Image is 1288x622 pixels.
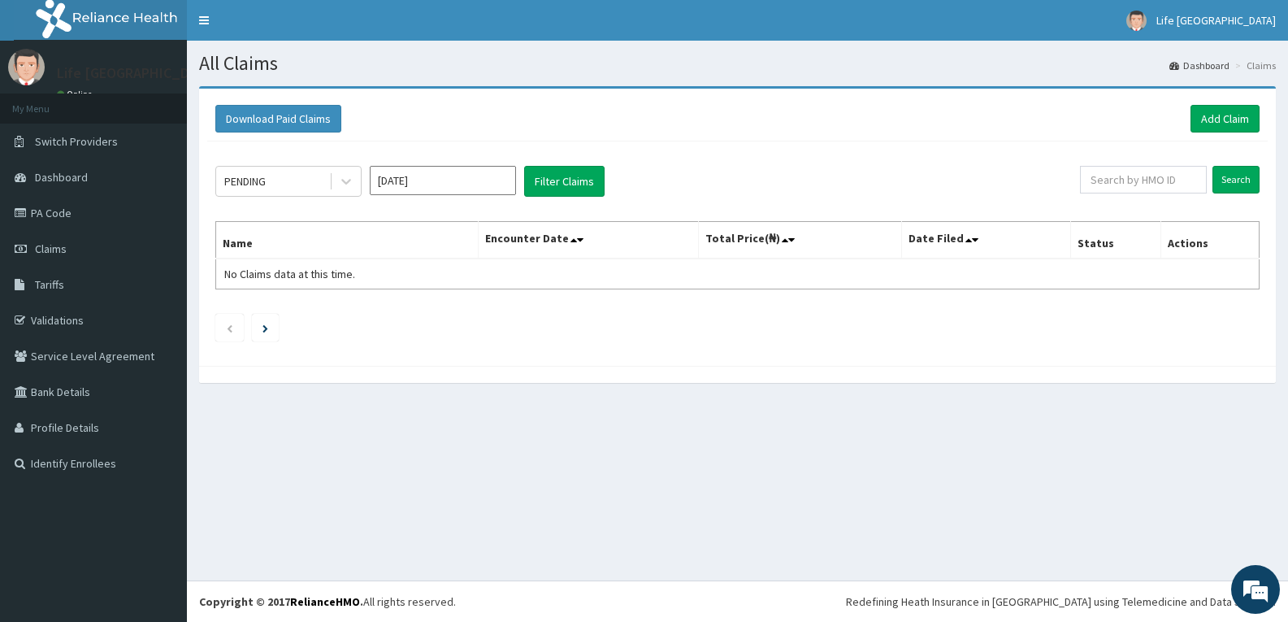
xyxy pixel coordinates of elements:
[57,89,96,100] a: Online
[1156,13,1276,28] span: Life [GEOGRAPHIC_DATA]
[215,105,341,133] button: Download Paid Claims
[1080,166,1207,194] input: Search by HMO ID
[479,222,698,259] th: Encounter Date
[35,170,88,185] span: Dashboard
[226,320,233,335] a: Previous page
[524,166,605,197] button: Filter Claims
[199,594,363,609] strong: Copyright © 2017 .
[846,594,1276,610] div: Redefining Heath Insurance in [GEOGRAPHIC_DATA] using Telemedicine and Data Science!
[1126,11,1147,31] img: User Image
[1070,222,1161,259] th: Status
[35,277,64,292] span: Tariffs
[199,53,1276,74] h1: All Claims
[224,173,266,189] div: PENDING
[290,594,360,609] a: RelianceHMO
[35,241,67,256] span: Claims
[1231,59,1276,72] li: Claims
[902,222,1070,259] th: Date Filed
[8,49,45,85] img: User Image
[216,222,479,259] th: Name
[187,581,1288,622] footer: All rights reserved.
[224,267,355,281] span: No Claims data at this time.
[698,222,901,259] th: Total Price(₦)
[370,166,516,195] input: Select Month and Year
[1190,105,1260,133] a: Add Claim
[1169,59,1229,72] a: Dashboard
[1161,222,1260,259] th: Actions
[57,66,219,80] p: Life [GEOGRAPHIC_DATA]
[35,134,118,149] span: Switch Providers
[262,320,268,335] a: Next page
[1212,166,1260,194] input: Search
